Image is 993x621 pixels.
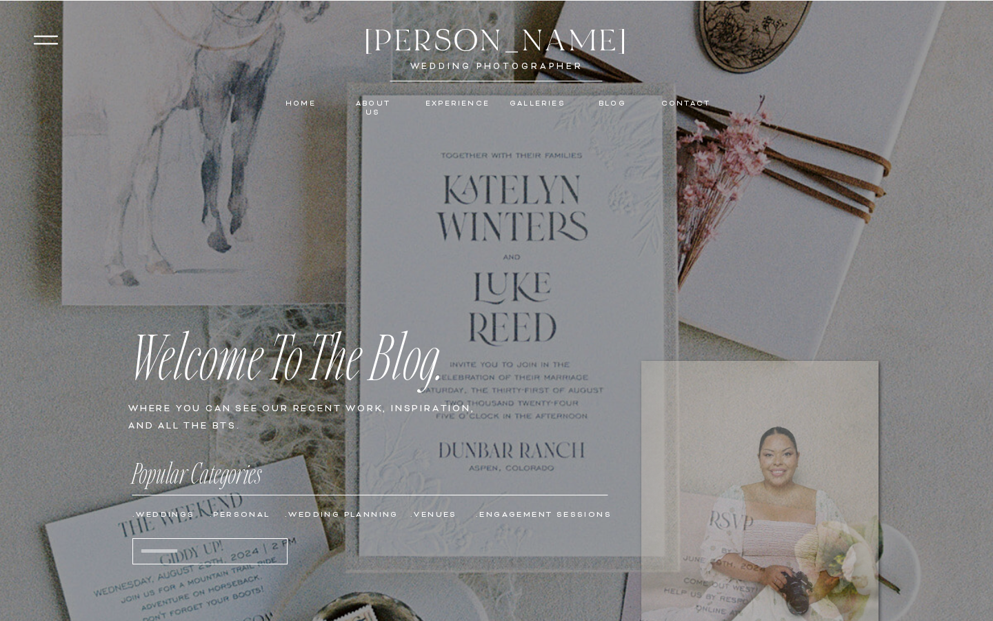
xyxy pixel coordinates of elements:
a: contact [660,99,712,108]
a: .venues [410,510,464,524]
a: Galleries [510,99,565,108]
a: [PERSON_NAME] [357,23,636,55]
a: .personal [210,510,273,524]
h2: where you can see our recent work, inspiration, and all the bts. [128,401,481,433]
a: .weddings [132,510,198,524]
a: Blog [596,99,628,108]
a: Experience [425,99,485,108]
h2: wedding photographer [394,59,599,74]
a: Home [285,99,316,108]
a: .engagement sessions [476,510,614,524]
a: About us [348,99,399,108]
h2: Popular categories [132,464,287,491]
a: .wedding planning [285,510,399,524]
h1: welcome to the blog. [128,318,582,385]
